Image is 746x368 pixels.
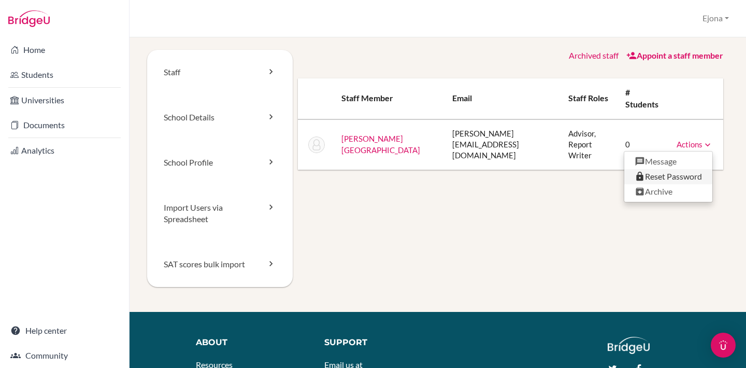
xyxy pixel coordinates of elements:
[608,337,650,354] img: logo_white@2x-f4f0deed5e89b7ecb1c2cc34c3e3d731f90f0f143d5ea2071677605dd97b5244.png
[147,95,293,140] a: School Details
[711,333,736,358] div: Open Intercom Messenger
[677,140,713,149] a: Actions
[308,137,325,153] img: Elmira Nurgaliyeva
[624,154,712,169] a: Message
[2,320,127,341] a: Help center
[2,90,127,111] a: Universities
[444,119,560,170] td: [PERSON_NAME][EMAIL_ADDRESS][DOMAIN_NAME]
[617,119,668,170] td: 0
[341,134,420,154] a: [PERSON_NAME][GEOGRAPHIC_DATA]
[2,345,127,366] a: Community
[333,78,444,119] th: Staff member
[2,115,127,135] a: Documents
[560,119,617,170] td: Advisor, Report Writer
[2,64,127,85] a: Students
[624,184,712,199] a: Archive
[560,78,617,119] th: Staff roles
[8,10,50,27] img: Bridge-U
[324,337,430,349] div: Support
[626,50,723,60] a: Appoint a staff member
[147,185,293,242] a: Import Users via Spreadsheet
[617,78,668,119] th: # students
[2,39,127,60] a: Home
[196,337,309,349] div: About
[698,9,734,28] button: Ejona
[147,50,293,95] a: Staff
[2,140,127,161] a: Analytics
[569,50,619,60] a: Archived staff
[624,169,712,184] a: Reset Password
[624,151,713,202] ul: Actions
[444,78,560,119] th: Email
[147,242,293,287] a: SAT scores bulk import
[147,140,293,185] a: School Profile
